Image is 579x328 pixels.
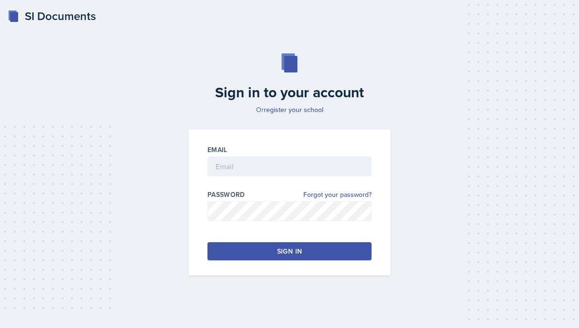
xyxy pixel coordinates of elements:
[183,105,396,114] p: Or
[303,190,372,200] a: Forgot your password?
[264,105,323,114] a: register your school
[183,84,396,101] h2: Sign in to your account
[207,156,372,176] input: Email
[207,242,372,260] button: Sign in
[8,8,96,25] a: SI Documents
[277,246,302,256] div: Sign in
[207,190,245,199] label: Password
[207,145,227,154] label: Email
